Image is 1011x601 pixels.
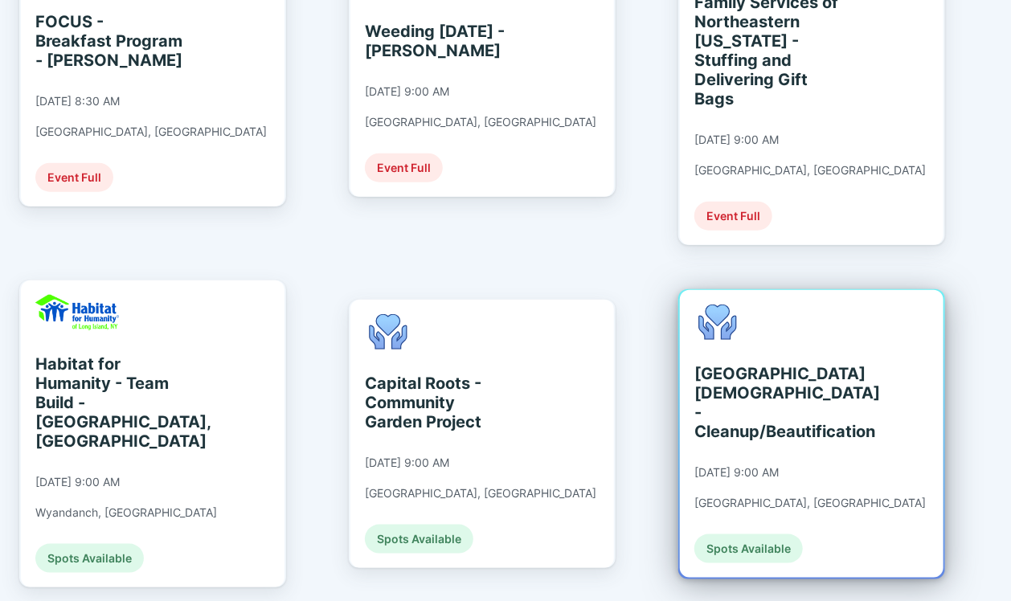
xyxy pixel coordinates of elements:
[35,163,113,192] div: Event Full
[35,12,182,70] div: FOCUS - Breakfast Program - [PERSON_NAME]
[694,534,803,563] div: Spots Available
[35,94,120,108] div: [DATE] 8:30 AM
[694,364,841,441] div: [GEOGRAPHIC_DATA][DEMOGRAPHIC_DATA] - Cleanup/Beautification
[365,84,449,99] div: [DATE] 9:00 AM
[35,125,267,139] div: [GEOGRAPHIC_DATA], [GEOGRAPHIC_DATA]
[35,544,144,573] div: Spots Available
[365,153,443,182] div: Event Full
[365,22,512,60] div: Weeding [DATE] - [PERSON_NAME]
[35,505,217,520] div: Wyandanch, [GEOGRAPHIC_DATA]
[35,475,120,489] div: [DATE] 9:00 AM
[35,354,182,451] div: Habitat for Humanity - Team Build - [GEOGRAPHIC_DATA], [GEOGRAPHIC_DATA]
[365,456,449,470] div: [DATE] 9:00 AM
[365,374,512,431] div: Capital Roots - Community Garden Project
[694,496,926,510] div: [GEOGRAPHIC_DATA], [GEOGRAPHIC_DATA]
[694,202,772,231] div: Event Full
[365,486,596,501] div: [GEOGRAPHIC_DATA], [GEOGRAPHIC_DATA]
[694,465,779,480] div: [DATE] 9:00 AM
[694,133,779,147] div: [DATE] 9:00 AM
[694,163,926,178] div: [GEOGRAPHIC_DATA], [GEOGRAPHIC_DATA]
[365,525,473,554] div: Spots Available
[365,115,596,129] div: [GEOGRAPHIC_DATA], [GEOGRAPHIC_DATA]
